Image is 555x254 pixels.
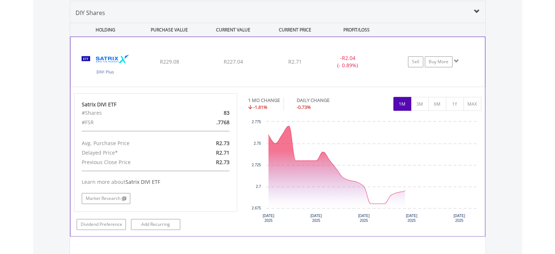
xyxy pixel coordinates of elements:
[256,185,261,189] text: 2.7
[425,56,452,67] a: Buy More
[358,214,370,223] text: [DATE] 2025
[82,193,130,204] a: Market Research
[428,97,446,111] button: 6M
[182,108,235,118] div: 83
[76,108,182,118] div: #Shares
[82,101,230,108] div: Satrix DIVI ETF
[253,104,267,110] span: -1.81%
[182,118,235,127] div: .7768
[266,23,324,37] div: CURRENT PRICE
[411,97,429,111] button: 3M
[76,139,182,148] div: Avg. Purchase Price
[70,23,137,37] div: HOLDING
[297,104,311,110] span: -0.73%
[216,140,230,147] span: R2.73
[288,58,302,65] span: R2.71
[76,118,182,127] div: #FSR
[76,9,105,17] span: DIY Shares
[77,219,126,230] a: Dividend Preference
[311,214,322,223] text: [DATE] 2025
[216,159,230,166] span: R2.73
[297,97,355,104] div: DAILY CHANGE
[74,46,137,85] img: TFSA.STXDIV.png
[252,163,261,167] text: 2.725
[254,141,261,145] text: 2.75
[408,56,423,67] a: Sell
[263,214,274,223] text: [DATE] 2025
[248,118,481,228] div: Chart. Highcharts interactive chart.
[223,58,243,65] span: R227.04
[252,206,261,210] text: 2.675
[131,219,180,230] a: Add Recurring
[446,97,464,111] button: 1Y
[248,118,481,228] svg: Interactive chart
[76,148,182,158] div: Delayed Price*
[82,178,230,186] div: Learn more about
[393,97,411,111] button: 1M
[159,58,179,65] span: R229.08
[320,54,375,69] div: - (- 0.89%)
[406,214,417,223] text: [DATE] 2025
[76,158,182,167] div: Previous Close Price
[454,214,465,223] text: [DATE] 2025
[216,149,230,156] span: R2.71
[252,120,261,124] text: 2.775
[248,97,280,104] div: 1 MO CHANGE
[138,23,201,37] div: PURCHASE VALUE
[342,54,355,61] span: R2.04
[325,23,388,37] div: PROFIT/LOSS
[126,178,160,185] span: Satrix DIVI ETF
[202,23,265,37] div: CURRENT VALUE
[463,97,481,111] button: MAX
